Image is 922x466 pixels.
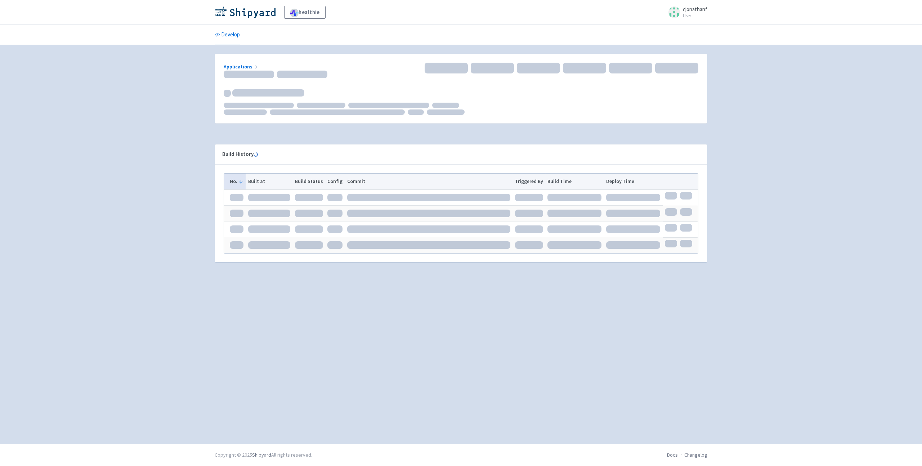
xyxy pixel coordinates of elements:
[683,13,707,18] small: User
[215,25,240,45] a: Develop
[215,6,276,18] img: Shipyard logo
[545,174,604,189] th: Build Time
[664,6,707,18] a: cjonathanf User
[513,174,545,189] th: Triggered By
[252,452,271,458] a: Shipyard
[325,174,345,189] th: Config
[683,6,707,13] span: cjonathanf
[345,174,513,189] th: Commit
[222,150,688,158] div: Build History
[667,452,678,458] a: Docs
[215,451,312,459] div: Copyright © 2025 All rights reserved.
[684,452,707,458] a: Changelog
[604,174,663,189] th: Deploy Time
[224,63,259,70] a: Applications
[246,174,292,189] th: Built at
[284,6,326,19] a: healthie
[230,178,243,185] button: No.
[292,174,325,189] th: Build Status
